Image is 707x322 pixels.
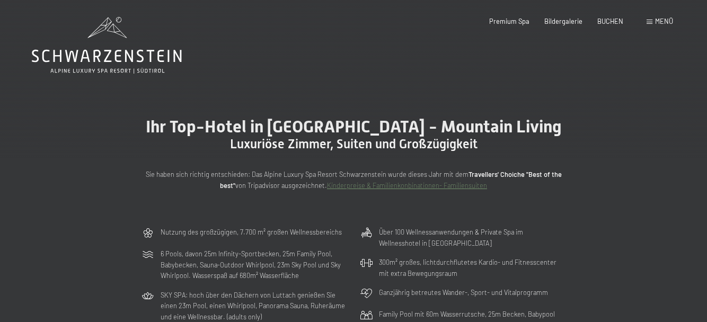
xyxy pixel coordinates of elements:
[230,137,478,151] span: Luxuriöse Zimmer, Suiten und Großzügigkeit
[161,290,347,322] p: SKY SPA: hoch über den Dächern von Luttach genießen Sie einen 23m Pool, einen Whirlpool, Panorama...
[379,287,548,298] p: Ganzjährig betreutes Wander-, Sport- und Vitalprogramm
[489,17,529,25] a: Premium Spa
[379,227,565,248] p: Über 100 Wellnessanwendungen & Private Spa im Wellnesshotel in [GEOGRAPHIC_DATA]
[142,169,565,191] p: Sie haben sich richtig entschieden: Das Alpine Luxury Spa Resort Schwarzenstein wurde dieses Jahr...
[597,17,623,25] a: BUCHEN
[220,170,562,189] strong: Travellers' Choiche "Best of the best"
[544,17,582,25] a: Bildergalerie
[146,117,562,137] span: Ihr Top-Hotel in [GEOGRAPHIC_DATA] - Mountain Living
[379,257,565,279] p: 300m² großes, lichtdurchflutetes Kardio- und Fitnesscenter mit extra Bewegungsraum
[161,248,347,281] p: 6 Pools, davon 25m Infinity-Sportbecken, 25m Family Pool, Babybecken, Sauna-Outdoor Whirlpool, 23...
[655,17,673,25] span: Menü
[327,181,487,190] a: Kinderpreise & Familienkonbinationen- Familiensuiten
[161,227,342,237] p: Nutzung des großzügigen, 7.700 m² großen Wellnessbereichs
